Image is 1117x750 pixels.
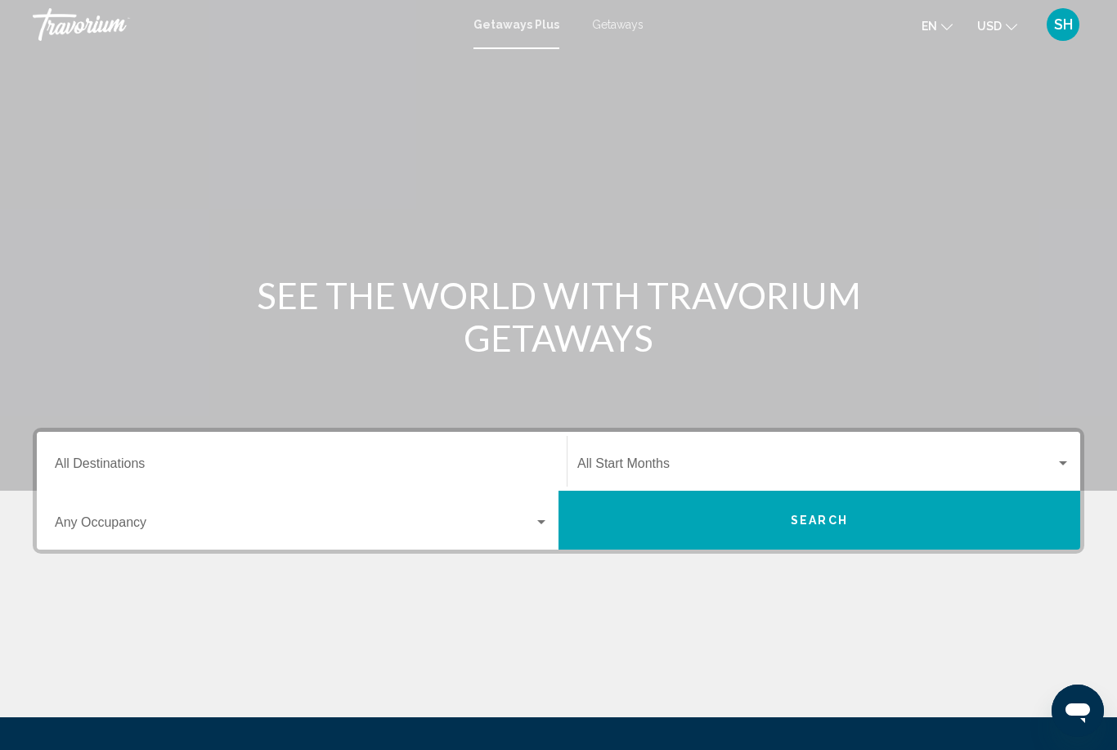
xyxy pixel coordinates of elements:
[791,514,848,528] span: Search
[473,18,559,31] a: Getaways Plus
[1042,7,1084,42] button: User Menu
[977,20,1002,33] span: USD
[922,14,953,38] button: Change language
[33,8,457,41] a: Travorium
[1054,16,1073,33] span: SH
[1052,685,1104,737] iframe: Button to launch messaging window
[558,491,1080,550] button: Search
[252,274,865,359] h1: SEE THE WORLD WITH TRAVORIUM GETAWAYS
[592,18,644,31] a: Getaways
[977,14,1017,38] button: Change currency
[37,432,1080,550] div: Search widget
[922,20,937,33] span: en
